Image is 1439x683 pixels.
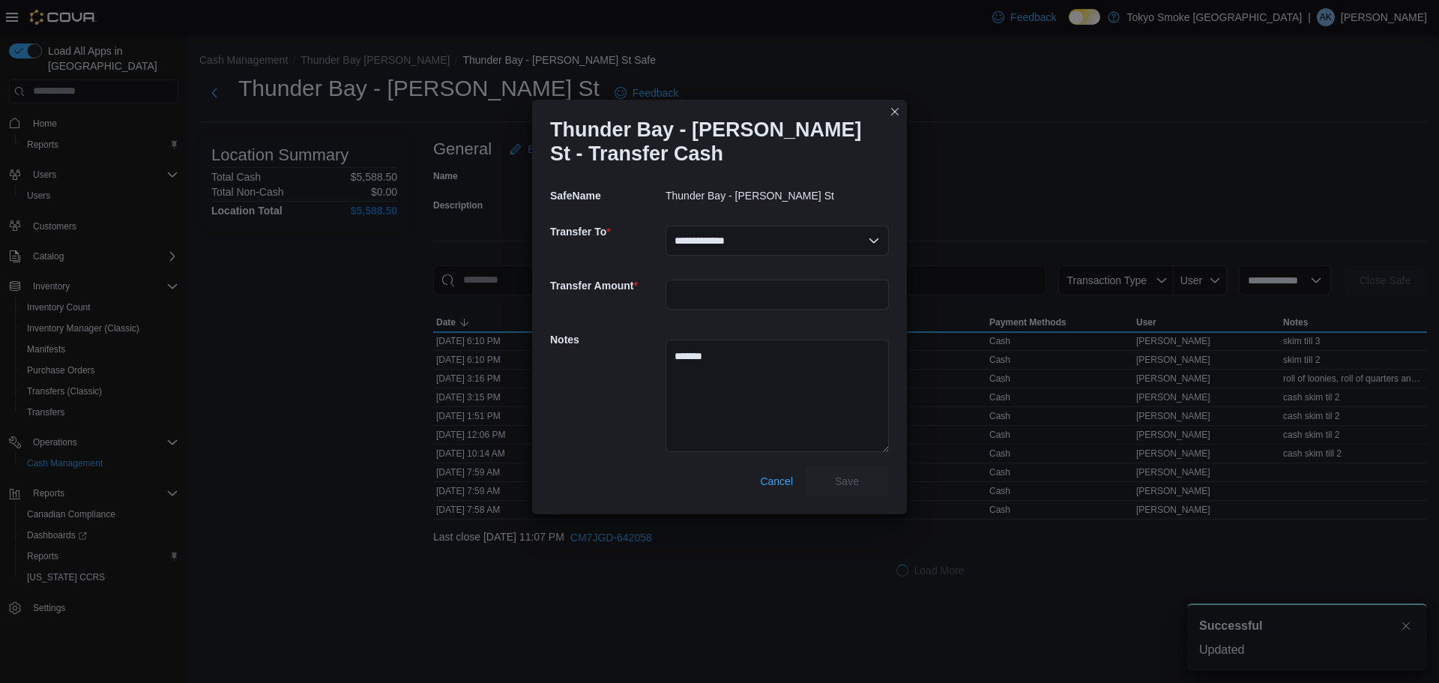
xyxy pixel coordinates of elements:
h5: SafeName [550,181,663,211]
button: Save [805,466,889,496]
span: Cancel [760,474,793,489]
h1: Thunder Bay - [PERSON_NAME] St - Transfer Cash [550,118,877,166]
span: Save [835,474,859,489]
button: Cancel [754,466,799,496]
h5: Notes [550,325,663,355]
h5: Transfer Amount [550,271,663,301]
button: Closes this modal window [886,103,904,121]
p: Thunder Bay - [PERSON_NAME] St [666,190,834,202]
h5: Transfer To [550,217,663,247]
